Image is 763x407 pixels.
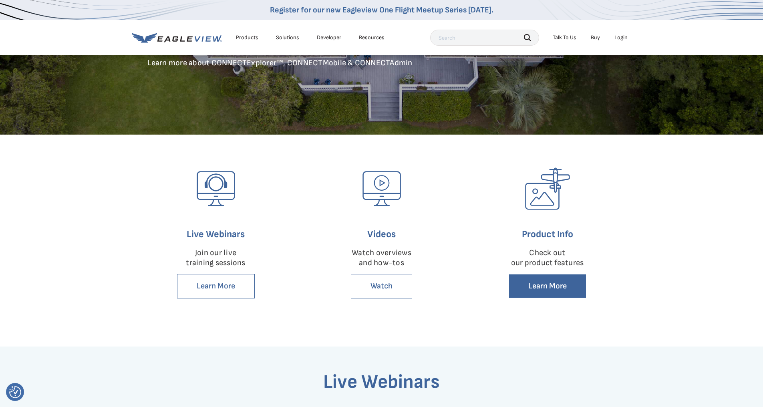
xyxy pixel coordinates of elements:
h6: Videos [313,227,450,242]
a: Learn More [177,274,255,298]
div: Login [614,34,628,41]
button: Consent Preferences [9,386,21,398]
a: Register for our new Eagleview One Flight Meetup Series [DATE]. [270,5,493,15]
div: Solutions [276,34,299,41]
a: Buy [591,34,600,41]
a: Watch [351,274,412,298]
h6: Product Info [479,227,616,242]
h6: Live Webinars [147,227,284,242]
div: Resources [359,34,385,41]
input: Search [430,30,539,46]
p: Learn more about CONNECTExplorer™, CONNECTMobile & CONNECTAdmin [147,58,616,68]
div: Products [236,34,258,41]
a: Developer [317,34,341,41]
p: Join our live training sessions [147,248,284,268]
p: Check out our product features [479,248,616,268]
a: Learn More [509,274,586,298]
p: Watch overviews and how-tos [313,248,450,268]
img: Revisit consent button [9,386,21,398]
div: Talk To Us [553,34,576,41]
